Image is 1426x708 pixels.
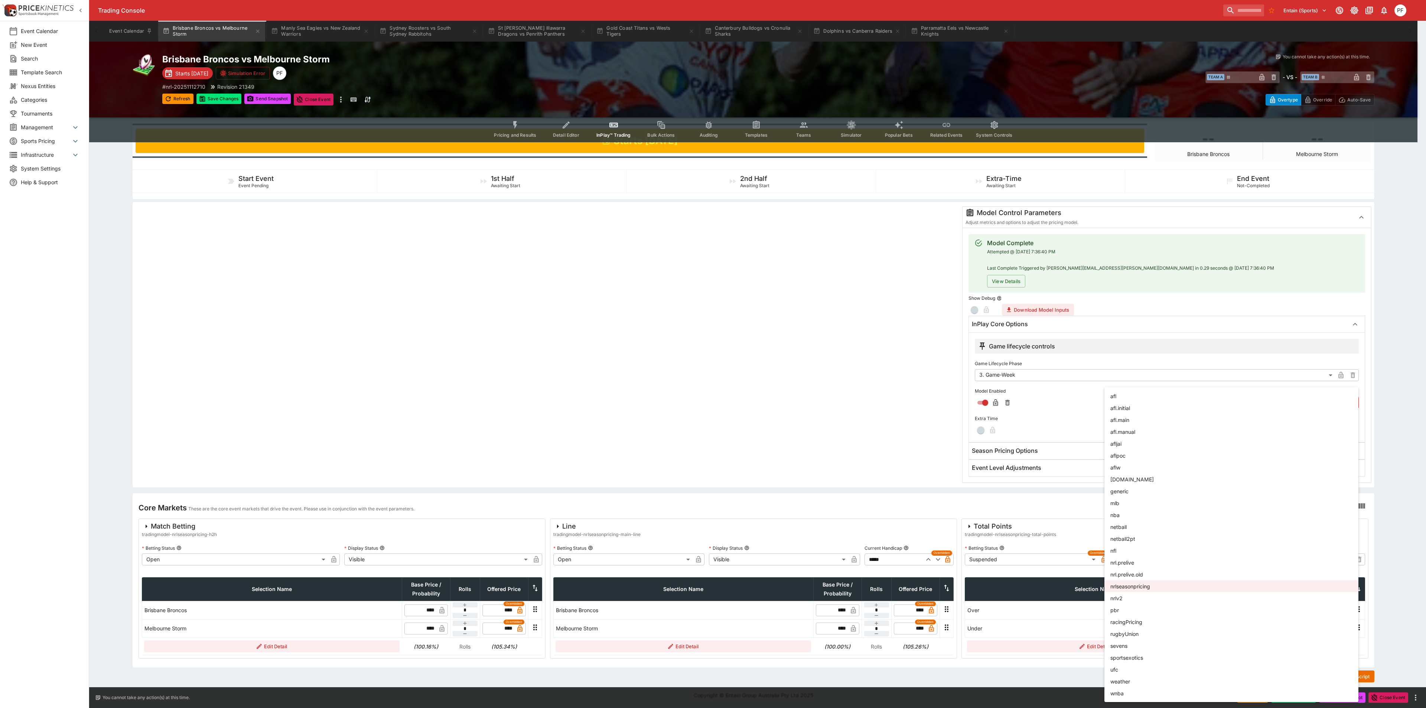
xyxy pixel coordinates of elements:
[1104,652,1358,663] li: sportsexotics
[1104,580,1358,592] li: nrlseasonpricing
[1104,592,1358,604] li: nrlv2
[1104,449,1358,461] li: aflpoc
[1104,414,1358,426] li: afl.main
[1104,485,1358,497] li: generic
[1104,687,1358,699] li: wnba
[1104,628,1358,640] li: rugbyUnion
[1104,426,1358,438] li: afl.manual
[1104,604,1358,616] li: pbr
[1104,545,1358,556] li: nfl
[1104,556,1358,568] li: nrl.prelive
[1104,438,1358,449] li: afljai
[1104,616,1358,628] li: racingPricing
[1104,533,1358,545] li: netball2pt
[1104,497,1358,509] li: mlb
[1104,568,1358,580] li: nrl.prelive.old
[1104,473,1358,485] li: [DOMAIN_NAME]
[1104,402,1358,414] li: afl.initial
[1104,640,1358,652] li: sevens
[1104,390,1358,402] li: afl
[1104,521,1358,533] li: netball
[1104,663,1358,675] li: ufc
[1104,461,1358,473] li: aflw
[1104,509,1358,521] li: nba
[1104,675,1358,687] li: weather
